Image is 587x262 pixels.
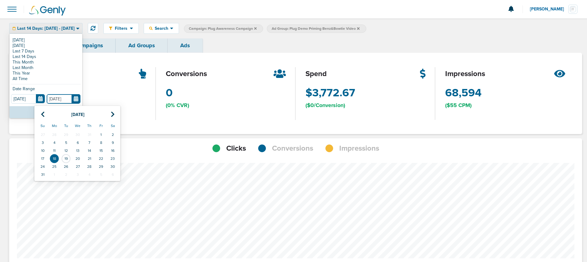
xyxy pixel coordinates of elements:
[72,121,84,131] th: We
[49,155,60,163] td: 18
[84,121,95,131] th: Th
[11,60,81,65] a: This Month
[168,38,203,53] a: Ads
[226,143,246,154] span: Clicks
[84,147,95,155] td: 14
[166,85,173,101] span: 0
[305,85,355,101] span: $3,772.67
[37,121,49,131] th: Su
[49,108,107,121] th: Select Month
[107,155,119,163] td: 23
[84,163,95,171] td: 28
[9,38,62,53] a: Dashboard
[112,26,130,31] span: Filters
[95,147,107,155] td: 15
[49,171,60,179] td: 1
[189,26,257,31] span: Campaign: Plug Awareness Campaign
[37,139,49,147] td: 3
[107,121,119,131] th: Sa
[107,139,119,147] td: 9
[84,155,95,163] td: 21
[60,139,72,147] td: 5
[49,139,60,147] td: 4
[60,121,72,131] th: Tu
[60,131,72,139] td: 29
[116,38,168,53] a: Ad Groups
[72,171,84,179] td: 3
[62,38,116,53] a: Campaigns
[95,121,107,131] th: Fr
[11,76,81,82] a: All Time
[60,163,72,171] td: 26
[95,155,107,163] td: 22
[37,131,49,139] td: 27
[72,131,84,139] td: 30
[305,102,345,109] span: ($0/Conversion)
[107,147,119,155] td: 16
[37,147,49,155] td: 10
[305,69,327,79] span: spend
[445,102,472,109] span: ($55 CPM)
[11,48,81,54] a: Last 7 Days
[84,139,95,147] td: 7
[37,171,49,179] td: 31
[11,65,81,71] a: Last Month
[95,131,107,139] td: 1
[37,155,49,163] td: 17
[445,69,485,79] span: impressions
[49,163,60,171] td: 25
[11,71,81,76] a: This Year
[272,143,313,154] span: Conversions
[60,147,72,155] td: 12
[49,121,60,131] th: Mo
[530,7,568,11] span: [PERSON_NAME]
[153,26,170,31] span: Search
[95,171,107,179] td: 5
[166,102,189,109] span: (0% CVR)
[107,163,119,171] td: 30
[84,171,95,179] td: 4
[60,155,72,163] td: 19
[166,69,207,79] span: conversions
[72,163,84,171] td: 27
[29,6,66,16] img: Genly
[49,131,60,139] td: 28
[107,131,119,139] td: 2
[11,37,81,43] a: [DATE]
[11,87,81,94] div: Date Range
[272,26,360,31] span: Ad Group: Plug Demo Priming Benz&Bowtie Video
[84,131,95,139] td: 31
[11,54,81,60] a: Last 14 Days
[72,155,84,163] td: 20
[445,85,481,101] span: 68,594
[10,106,82,118] button: Apply
[339,143,379,154] span: Impressions
[95,163,107,171] td: 29
[17,26,75,31] span: Last 14 Days: [DATE] - [DATE]
[72,147,84,155] td: 13
[60,171,72,179] td: 2
[107,171,119,179] td: 6
[72,139,84,147] td: 6
[11,43,81,48] a: [DATE]
[49,147,60,155] td: 11
[95,139,107,147] td: 8
[37,163,49,171] td: 24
